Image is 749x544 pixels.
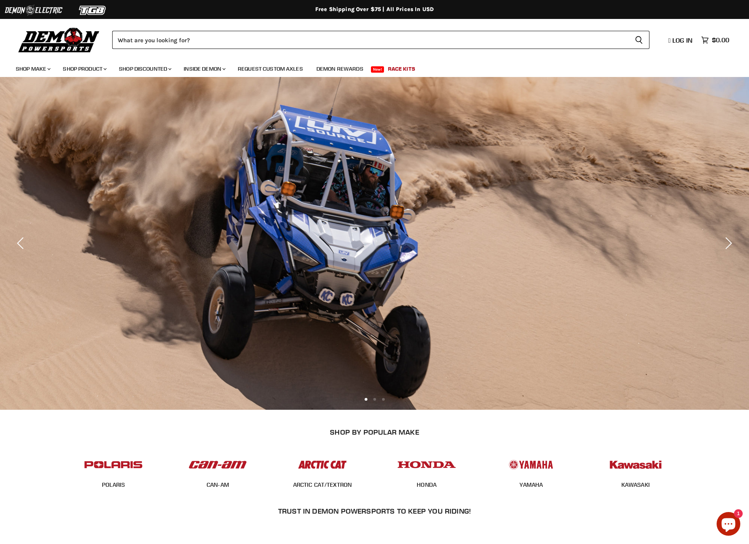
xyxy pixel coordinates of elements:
[187,453,248,477] img: POPULAR_MAKE_logo_1_adc20308-ab24-48c4-9fac-e3c1a623d575.jpg
[232,61,309,77] a: Request Custom Axles
[605,453,666,477] img: POPULAR_MAKE_logo_6_76e8c46f-2d1e-4ecc-b320-194822857d41.jpg
[373,398,376,401] li: Page dot 2
[83,453,144,477] img: POPULAR_MAKE_logo_2_dba48cf1-af45-46d4-8f73-953a0f002620.jpg
[112,31,629,49] input: Search
[4,3,63,18] img: Demon Electric Logo 2
[113,61,176,77] a: Shop Discounted
[10,58,727,77] ul: Main menu
[365,398,367,401] li: Page dot 1
[207,481,229,488] a: CAN-AM
[63,3,122,18] img: TGB Logo 2
[112,31,649,49] form: Product
[178,61,230,77] a: Inside Demon
[382,61,421,77] a: Race Kits
[102,481,125,488] a: POLARIS
[311,61,369,77] a: Demon Rewards
[697,34,733,46] a: $0.00
[10,61,55,77] a: Shop Make
[14,235,30,251] button: Previous
[16,26,102,54] img: Demon Powersports
[417,481,437,488] a: HONDA
[629,31,649,49] button: Search
[621,481,650,488] a: KAWASAKI
[382,398,385,401] li: Page dot 3
[396,453,457,477] img: POPULAR_MAKE_logo_4_4923a504-4bac-4306-a1be-165a52280178.jpg
[672,36,693,44] span: Log in
[371,66,384,73] span: New!
[665,37,697,44] a: Log in
[500,453,562,477] img: POPULAR_MAKE_logo_5_20258e7f-293c-4aac-afa8-159eaa299126.jpg
[292,453,353,477] img: POPULAR_MAKE_logo_3_027535af-6171-4c5e-a9bc-f0eccd05c5d6.jpg
[57,61,111,77] a: Shop Product
[77,507,672,515] h2: Trust In Demon Powersports To Keep You Riding!
[293,481,352,488] a: ARCTIC CAT/TEXTRON
[712,36,729,44] span: $0.00
[58,6,691,13] div: Free Shipping Over $75 | All Prices In USD
[519,481,543,488] a: YAMAHA
[714,512,743,538] inbox-online-store-chat: Shopify online store chat
[68,428,681,436] h2: SHOP BY POPULAR MAKE
[719,235,735,251] button: Next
